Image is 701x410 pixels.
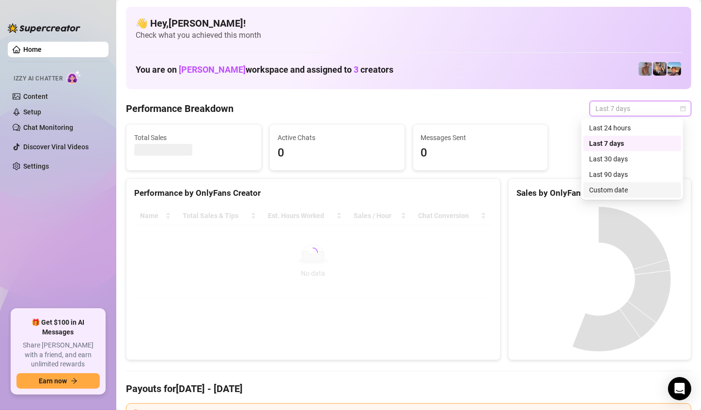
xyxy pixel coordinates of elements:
[583,167,681,182] div: Last 90 days
[583,120,681,136] div: Last 24 hours
[23,46,42,53] a: Home
[136,16,682,30] h4: 👋 Hey, [PERSON_NAME] !
[126,382,691,395] h4: Payouts for [DATE] - [DATE]
[589,154,675,164] div: Last 30 days
[134,132,253,143] span: Total Sales
[653,62,667,76] img: George
[8,23,80,33] img: logo-BBDzfeDw.svg
[23,162,49,170] a: Settings
[589,169,675,180] div: Last 90 days
[179,64,246,75] span: [PERSON_NAME]
[134,187,492,200] div: Performance by OnlyFans Creator
[639,62,652,76] img: Joey
[278,144,397,162] span: 0
[16,373,100,389] button: Earn nowarrow-right
[39,377,67,385] span: Earn now
[516,187,683,200] div: Sales by OnlyFans Creator
[16,341,100,369] span: Share [PERSON_NAME] with a friend, and earn unlimited rewards
[23,124,73,131] a: Chat Monitoring
[589,138,675,149] div: Last 7 days
[71,378,78,384] span: arrow-right
[23,93,48,100] a: Content
[16,318,100,337] span: 🎁 Get $100 in AI Messages
[306,246,320,259] span: loading
[583,182,681,198] div: Custom date
[421,132,540,143] span: Messages Sent
[668,377,691,400] div: Open Intercom Messenger
[23,143,89,151] a: Discover Viral Videos
[589,123,675,133] div: Last 24 hours
[583,151,681,167] div: Last 30 days
[136,64,393,75] h1: You are on workspace and assigned to creators
[126,102,234,115] h4: Performance Breakdown
[668,62,681,76] img: Zach
[23,108,41,116] a: Setup
[583,136,681,151] div: Last 7 days
[278,132,397,143] span: Active Chats
[14,74,62,83] span: Izzy AI Chatter
[595,101,685,116] span: Last 7 days
[680,106,686,111] span: calendar
[421,144,540,162] span: 0
[66,70,81,84] img: AI Chatter
[136,30,682,41] span: Check what you achieved this month
[354,64,358,75] span: 3
[589,185,675,195] div: Custom date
